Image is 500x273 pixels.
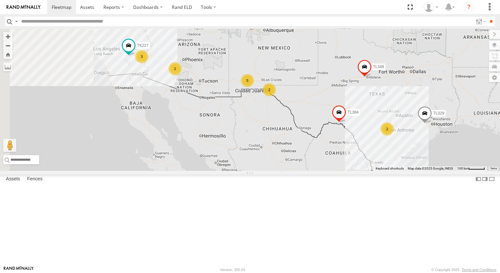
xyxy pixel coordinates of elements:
[433,111,444,116] span: TL029
[135,50,148,63] div: 3
[137,43,149,48] span: TK227
[3,62,12,71] label: Measure
[348,110,359,115] span: TL384
[376,166,404,171] button: Keyboard shortcuts
[169,62,182,75] div: 2
[482,174,488,184] label: Dock Summary Table to the Right
[373,64,384,69] span: TL348
[3,139,16,152] button: Drag Pegman onto the map to open Street View
[220,268,245,272] div: Version: 305.03
[431,268,496,272] div: © Copyright 2025 -
[462,268,496,272] a: Terms and Conditions
[3,174,23,184] label: Assets
[473,17,487,26] label: Search Filter Options
[489,174,495,184] label: Hide Summary Table
[3,41,12,50] button: Zoom out
[7,5,41,9] img: rand-logo.svg
[408,167,453,170] span: Map data ©2025 Google, INEGI
[455,166,487,171] button: Map Scale: 100 km per 47 pixels
[475,174,482,184] label: Dock Summary Table to the Left
[4,266,34,273] a: Visit our Website
[263,83,276,96] div: 2
[24,174,46,184] label: Fences
[489,73,500,82] label: Map Settings
[490,167,497,170] a: Terms
[3,32,12,41] button: Zoom in
[241,74,254,87] div: 5
[457,167,468,170] span: 100 km
[464,2,474,12] i: ?
[3,50,12,59] button: Zoom Home
[421,2,440,12] div: Daniel Del Muro
[14,17,19,26] label: Search Query
[381,122,394,136] div: 2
